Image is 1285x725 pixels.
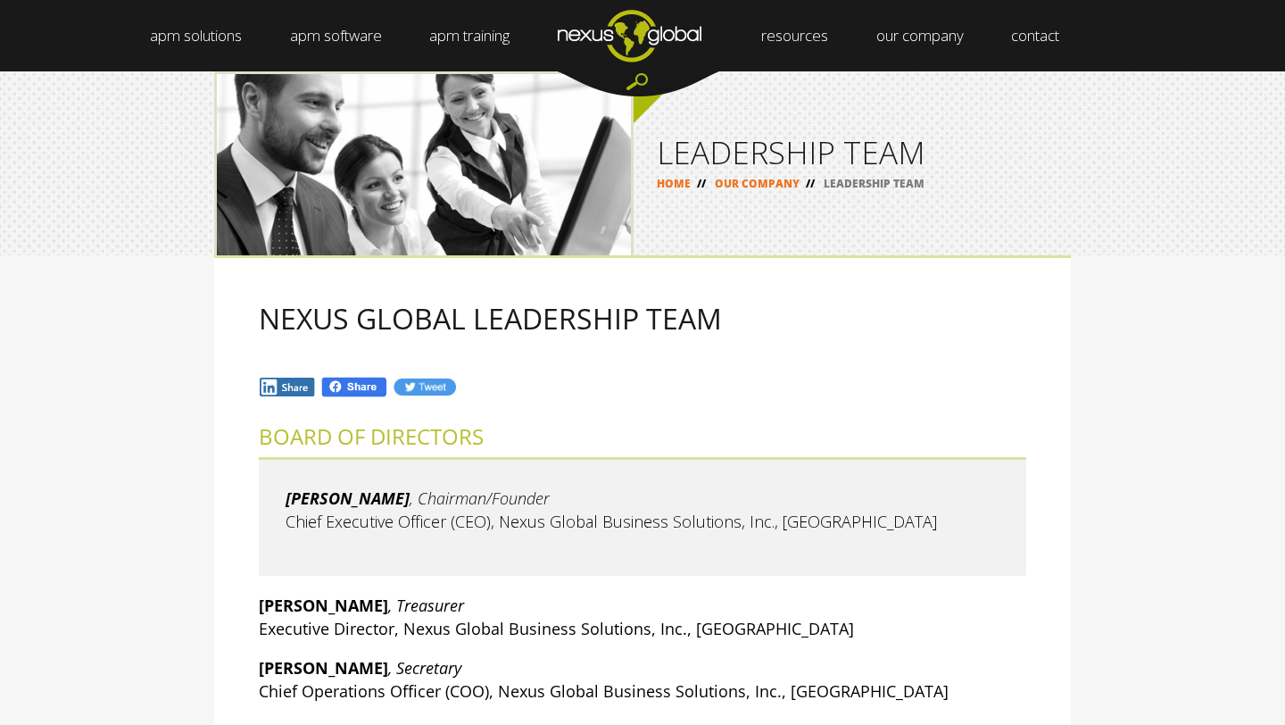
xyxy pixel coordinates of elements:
[800,176,821,191] span: //
[410,487,550,509] em: , Chairman/Founder
[657,176,691,191] a: HOME
[259,303,1026,334] h2: NEXUS GLOBAL LEADERSHIP TEAM
[259,657,388,679] strong: [PERSON_NAME]
[388,595,464,616] em: , Treasurer
[691,176,712,191] span: //
[259,425,1026,448] h2: BOARD OF DIRECTORS
[286,487,410,509] em: [PERSON_NAME]
[388,657,461,679] em: , Secretary
[393,377,457,397] img: Tw.jpg
[286,511,937,532] span: Chief Executive Officer (CEO), Nexus Global Business Solutions, Inc., [GEOGRAPHIC_DATA]
[657,137,1048,168] h1: LEADERSHIP TEAM
[259,618,854,639] span: Executive Director, Nexus Global Business Solutions, Inc., [GEOGRAPHIC_DATA]
[320,376,388,398] img: Fb.png
[259,377,316,397] img: In.jpg
[259,680,949,702] span: Chief Operations Officer (COO), Nexus Global Business Solutions, Inc., [GEOGRAPHIC_DATA]
[715,176,800,191] a: OUR COMPANY
[259,595,388,616] strong: [PERSON_NAME]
